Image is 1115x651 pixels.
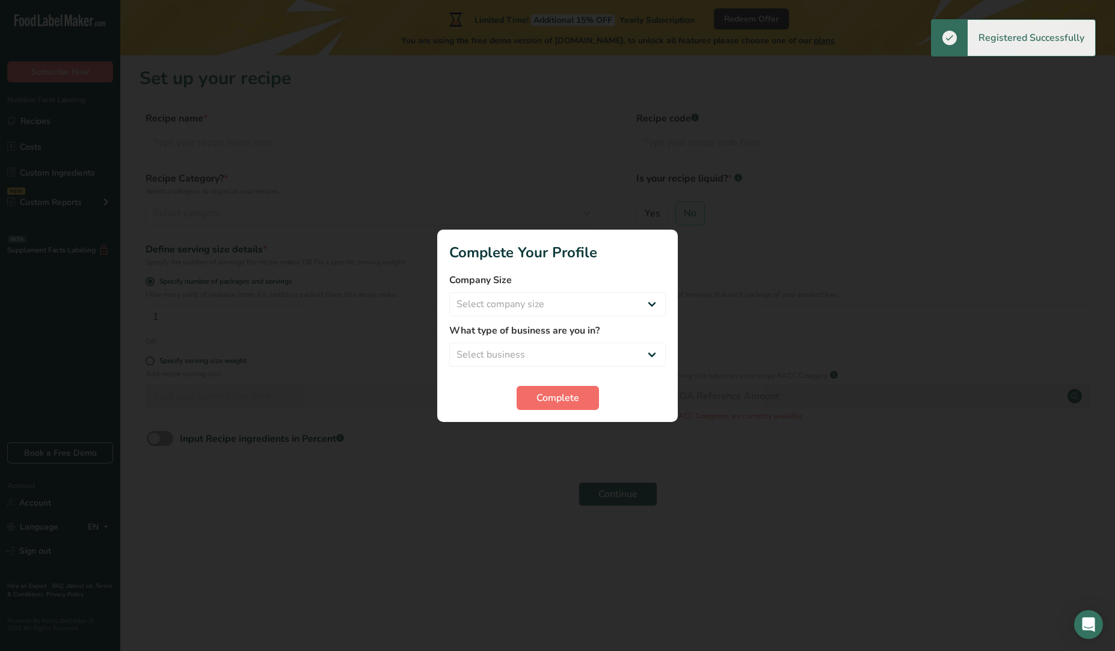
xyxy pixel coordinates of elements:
div: Open Intercom Messenger [1074,610,1103,639]
div: Registered Successfully [968,20,1095,56]
span: Complete [536,391,579,405]
button: Complete [517,386,599,410]
label: Company Size [449,273,666,287]
h1: Complete Your Profile [449,242,666,263]
label: What type of business are you in? [449,323,666,338]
